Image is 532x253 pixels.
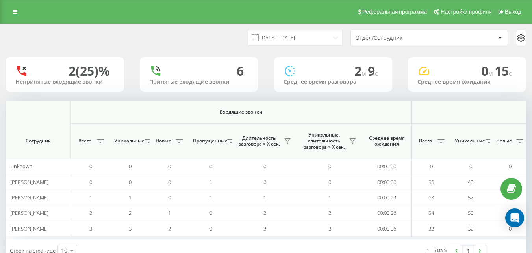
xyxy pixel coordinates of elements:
span: [PERSON_NAME] [10,225,48,232]
span: 0 [168,178,171,186]
span: 2 [89,209,92,216]
span: 2 [263,209,266,216]
span: 2 [129,209,132,216]
div: Принятые входящие звонки [149,79,248,85]
span: Длительность разговора > Х сек. [236,135,282,147]
span: 0 [509,225,512,232]
span: c [375,69,378,78]
span: Настройки профиля [441,9,492,15]
span: 0 [263,163,266,170]
span: 63 [428,194,434,201]
span: 15 [495,62,512,79]
span: 0 [328,163,331,170]
div: Среднее время разговора [284,79,383,85]
span: Unknown [10,163,32,170]
span: 0 [209,225,212,232]
span: Уникальные [455,138,483,144]
div: Open Intercom Messenger [505,208,524,227]
div: Среднее время ожидания [417,79,517,85]
span: 2 [354,62,368,79]
span: 48 [468,178,473,186]
span: Новые [154,138,173,144]
span: 33 [428,225,434,232]
span: 0 [263,178,266,186]
span: 0 [509,163,512,170]
span: 0 [89,163,92,170]
span: Всего [75,138,95,144]
span: 1 [328,194,331,201]
span: м [361,69,368,78]
span: 1 [168,209,171,216]
td: 00:00:00 [362,174,412,189]
div: Отдел/Сотрудник [355,35,449,41]
span: 55 [428,178,434,186]
span: 1 [209,178,212,186]
span: 0 [209,163,212,170]
span: 0 [328,178,331,186]
span: 1 [129,194,132,201]
td: 00:00:06 [362,221,412,236]
span: Сотрудник [13,138,64,144]
div: 6 [237,64,244,79]
span: Выход [505,9,521,15]
span: Пропущенные [193,138,225,144]
span: 0 [89,178,92,186]
span: Реферальная программа [362,9,427,15]
td: 00:00:09 [362,190,412,205]
span: 3 [89,225,92,232]
span: c [509,69,512,78]
td: 00:00:00 [362,159,412,174]
span: Уникальные [114,138,143,144]
span: 3 [263,225,266,232]
span: Всего [415,138,435,144]
div: 2 (25)% [69,64,110,79]
span: 52 [468,194,473,201]
span: 1 [89,194,92,201]
span: 3 [129,225,132,232]
span: 1 [209,194,212,201]
span: 50 [468,209,473,216]
span: 0 [430,163,433,170]
span: 9 [368,62,378,79]
span: 32 [468,225,473,232]
span: [PERSON_NAME] [10,209,48,216]
span: Новые [494,138,514,144]
span: Уникальные, длительность разговора > Х сек. [301,132,347,150]
div: Непринятые входящие звонки [15,79,115,85]
span: Входящие звонки [91,109,391,115]
span: 54 [428,209,434,216]
span: 0 [209,209,212,216]
span: 0 [168,194,171,201]
span: 3 [328,225,331,232]
span: 1 [263,194,266,201]
span: [PERSON_NAME] [10,194,48,201]
td: 00:00:06 [362,205,412,221]
span: 0 [481,62,495,79]
span: 2 [168,225,171,232]
span: [PERSON_NAME] [10,178,48,186]
span: 0 [469,163,472,170]
span: 0 [168,163,171,170]
span: м [488,69,495,78]
span: 0 [129,163,132,170]
span: Среднее время ожидания [368,135,405,147]
span: 2 [328,209,331,216]
span: 0 [129,178,132,186]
